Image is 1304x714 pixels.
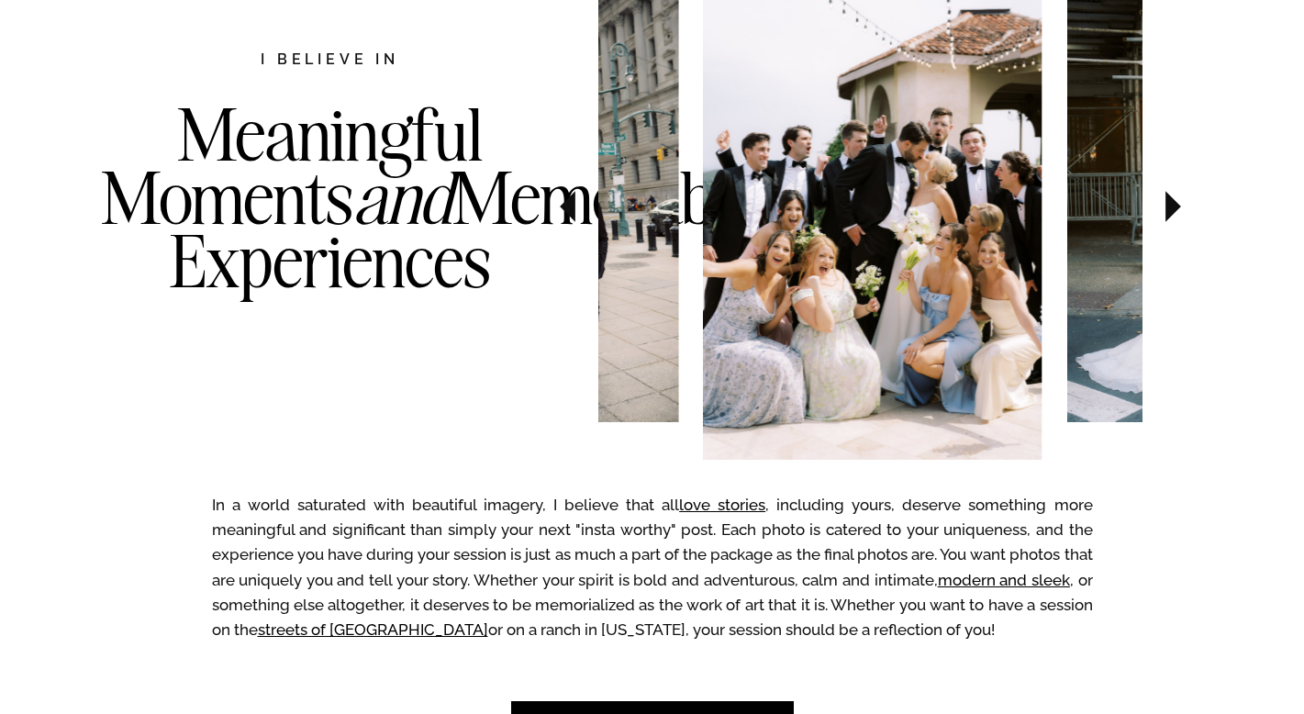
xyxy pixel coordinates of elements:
a: love stories [679,496,765,514]
i: and [353,152,452,242]
h3: Meaningful Moments Memorable Experiences [101,103,560,367]
h2: I believe in [164,49,496,73]
a: modern and sleek [938,571,1070,589]
a: streets of [GEOGRAPHIC_DATA] [258,620,488,639]
p: In a world saturated with beautiful imagery, I believe that all , including yours, deserve someth... [212,493,1093,652]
